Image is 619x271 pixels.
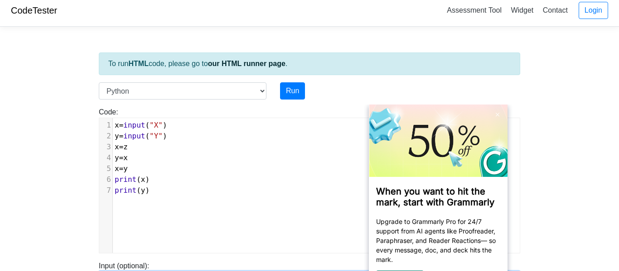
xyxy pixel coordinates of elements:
a: CodeTester [11,5,57,15]
div: Code: [92,107,527,253]
span: y [115,153,119,162]
p: Upgrade to Grammarly Pro for 24/7 support from AI agents like Proofreader, Paraphraser, and Reade... [12,112,136,160]
a: Assessment Tool [443,3,505,18]
div: 4 [99,152,112,163]
div: 6 [99,174,112,185]
span: = [119,143,124,151]
span: input [123,132,145,140]
span: y [123,164,128,173]
span: ( ) [115,186,150,195]
span: = [119,164,124,173]
span: print [115,175,136,184]
img: close_x_white.png [132,8,135,12]
span: = [119,153,124,162]
a: Dismiss [67,169,89,177]
span: x [115,143,119,151]
span: x [115,121,119,129]
span: = [119,121,124,129]
button: Run [280,82,305,100]
div: To run code, please go to . [99,52,520,75]
span: ( ) [115,121,167,129]
h3: When you want to hit the mark, start with Grammarly [12,81,136,103]
span: input [123,121,145,129]
a: Widget [507,3,537,18]
span: "Y" [150,132,163,140]
span: x [141,175,145,184]
a: Upgrade now [16,169,56,177]
a: Login [579,2,608,19]
div: 7 [99,185,112,196]
a: Contact [539,3,571,18]
div: 3 [99,142,112,152]
span: z [123,143,128,151]
span: "X" [150,121,163,129]
strong: HTML [128,60,148,67]
span: y [115,132,119,140]
div: 5 [99,163,112,174]
a: our HTML runner page [208,60,285,67]
span: y [141,186,145,195]
span: ( ) [115,175,150,184]
div: 2 [99,131,112,142]
span: x [123,153,128,162]
span: ( ) [115,132,167,140]
span: = [119,132,124,140]
div: 1 [99,120,112,131]
span: print [115,186,136,195]
span: x [115,164,119,173]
